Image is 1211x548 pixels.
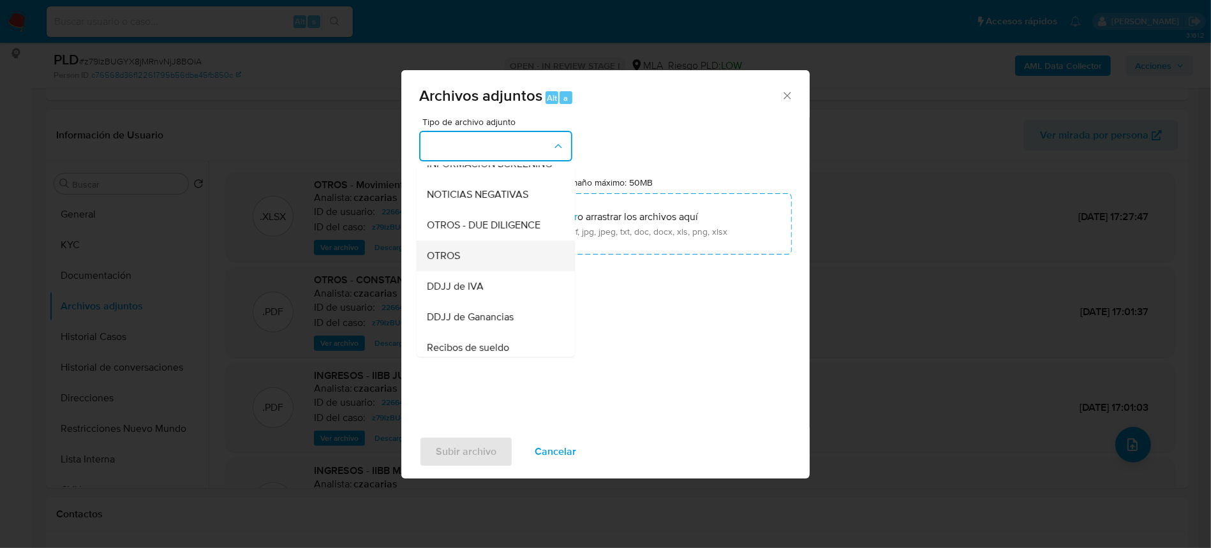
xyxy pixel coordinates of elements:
span: INFORMACIÓN SCREENING [427,158,552,170]
span: OTROS - DUE DILIGENCE [427,219,540,232]
span: Recibos de sueldo [427,341,509,354]
span: Alt [547,92,557,104]
span: DDJJ de Ganancias [427,311,514,323]
span: Archivos adjuntos [419,84,542,107]
span: OTROS [427,249,460,262]
span: Tipo de archivo adjunto [422,117,576,126]
label: Tamaño máximo: 50MB [562,177,653,188]
button: Cerrar [781,89,792,101]
button: Cancelar [518,436,593,467]
span: a [563,92,568,104]
span: Cancelar [535,438,576,466]
span: DDJJ de IVA [427,280,484,293]
span: NOTICIAS NEGATIVAS [427,188,528,201]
